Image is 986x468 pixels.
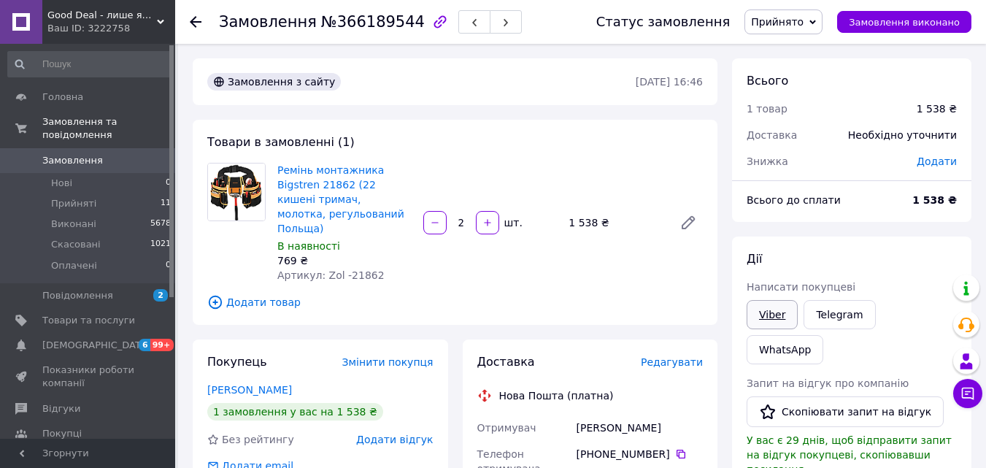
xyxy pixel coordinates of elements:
[747,300,798,329] a: Viber
[501,215,524,230] div: шт.
[356,434,433,445] span: Додати відгук
[277,164,404,234] a: Ремінь монтажника Bigstren 21862 (22 кишені тримач, молотка, регульований Польща)
[751,16,804,28] span: Прийнято
[51,218,96,231] span: Виконані
[42,154,103,167] span: Замовлення
[190,15,201,29] div: Повернутися назад
[277,269,385,281] span: Артикул: Zol -21862
[207,294,703,310] span: Додати товар
[477,355,535,369] span: Доставка
[42,289,113,302] span: Повідомлення
[839,119,966,151] div: Необхідно уточнити
[321,13,425,31] span: №366189544
[161,197,171,210] span: 11
[496,388,617,403] div: Нова Пошта (платна)
[42,427,82,440] span: Покупці
[219,13,317,31] span: Замовлення
[674,208,703,237] a: Редагувати
[166,177,171,190] span: 0
[849,17,960,28] span: Замовлення виконано
[747,396,944,427] button: Скопіювати запит на відгук
[477,422,536,434] span: Отримувач
[747,252,762,266] span: Дії
[563,212,668,233] div: 1 538 ₴
[150,339,174,351] span: 99+
[747,156,788,167] span: Знижка
[596,15,731,29] div: Статус замовлення
[747,129,797,141] span: Доставка
[153,289,168,302] span: 2
[51,197,96,210] span: Прийняті
[42,402,80,415] span: Відгуки
[150,218,171,231] span: 5678
[636,76,703,88] time: [DATE] 16:46
[150,238,171,251] span: 1021
[208,164,265,220] img: Ремінь монтажника Bigstren 21862 (22 кишені тримач, молотка, регульований Польща)
[747,194,841,206] span: Всього до сплати
[139,339,150,351] span: 6
[747,281,855,293] span: Написати покупцеві
[912,194,957,206] b: 1 538 ₴
[166,259,171,272] span: 0
[747,335,823,364] a: WhatsApp
[837,11,971,33] button: Замовлення виконано
[917,101,957,116] div: 1 538 ₴
[747,103,787,115] span: 1 товар
[42,314,135,327] span: Товари та послуги
[574,415,706,441] div: [PERSON_NAME]
[577,447,703,461] div: [PHONE_NUMBER]
[207,135,355,149] span: Товари в замовленні (1)
[47,9,157,22] span: Good Deal - лише якісні товари для Вашого дому
[51,177,72,190] span: Нові
[342,356,434,368] span: Змінити покупця
[207,355,267,369] span: Покупець
[51,238,101,251] span: Скасовані
[222,434,294,445] span: Без рейтингу
[42,91,83,104] span: Головна
[207,403,383,421] div: 1 замовлення у вас на 1 538 ₴
[207,384,292,396] a: [PERSON_NAME]
[277,253,412,268] div: 769 ₴
[47,22,175,35] div: Ваш ID: 3222758
[747,377,909,389] span: Запит на відгук про компанію
[42,364,135,390] span: Показники роботи компанії
[207,73,341,91] div: Замовлення з сайту
[42,339,150,352] span: [DEMOGRAPHIC_DATA]
[277,240,340,252] span: В наявності
[51,259,97,272] span: Оплачені
[953,379,982,408] button: Чат з покупцем
[804,300,875,329] a: Telegram
[917,156,957,167] span: Додати
[7,51,172,77] input: Пошук
[42,115,175,142] span: Замовлення та повідомлення
[747,74,788,88] span: Всього
[641,356,703,368] span: Редагувати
